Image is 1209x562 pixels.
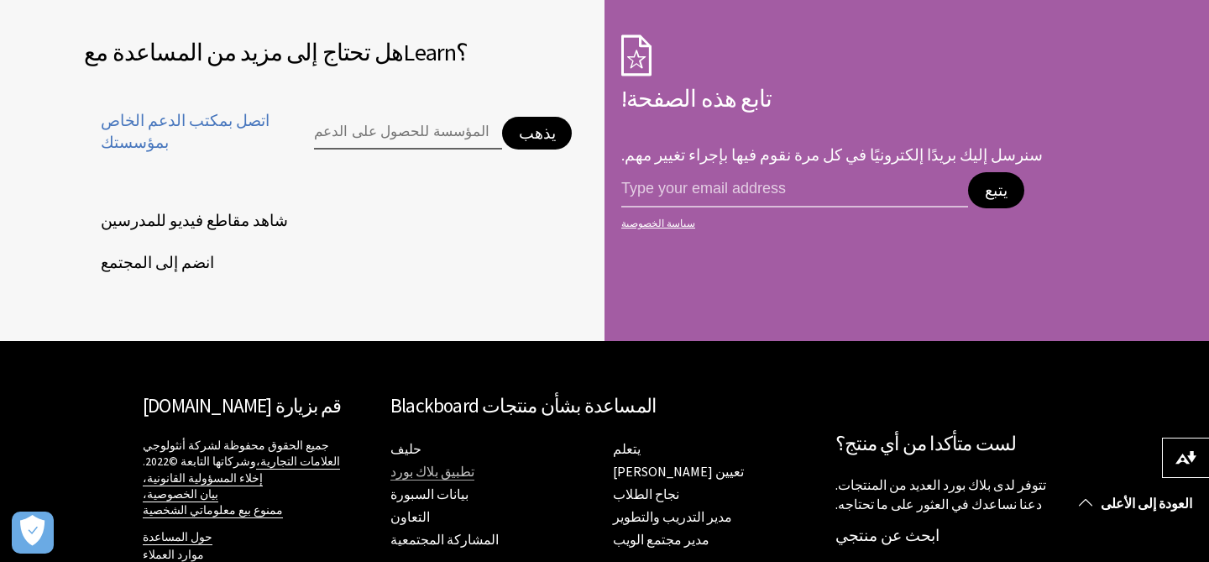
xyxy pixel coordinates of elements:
[314,117,502,150] input: اكتب اسم المؤسسة للحصول على الدعم
[390,486,468,503] a: بيانات السبورة
[101,111,270,152] font: اتصل بمكتب الدعم الخاص بمؤسستك
[621,172,968,207] input: عنوان البريد الإلكتروني
[613,531,709,548] font: مدير مجتمع الويب
[613,463,744,480] font: تعيين [PERSON_NAME]
[143,471,263,486] font: إخلاء المسؤولية القانونية،
[390,393,656,418] font: المساعدة بشأن منتجات Blackboard
[84,208,291,234] a: شاهد مقاطع فيديو للمدرسين
[143,530,212,545] a: حول المساعدة
[390,531,499,548] font: المشاركة المجتمعية
[613,440,641,458] a: يتعلم
[403,37,456,67] font: Learn
[143,439,329,469] font: جميع الحقوق محفوظة لشركة أنثولوجي وشركاتها التابعة ©2022.
[143,487,218,502] font: بيان الخصوصية،
[985,181,1007,199] font: يتبع
[1066,488,1209,519] a: العودة إلى الأعلى
[390,508,430,526] a: التعاون
[621,145,1043,165] font: سنرسل إليك بريدًا إلكترونيًا في كل مرة نقوم فيها بإجراء تغيير مهم.
[835,476,1046,512] font: تتوفر لدى بلاك بورد العديد من المنتجات. دعنا نساعدك في العثور على ما تحتاجه.
[256,454,340,470] a: العلامات التجارية،
[143,471,263,486] a: إخلاء المسؤولية القانونية،
[143,548,204,562] font: موارد العملاء
[84,37,403,67] font: هل تحتاج إلى مزيد من المساعدة مع
[835,431,1016,455] font: لست متأكدا من أي منتج؟
[390,463,474,480] font: تطبيق بلاك بورد
[390,463,474,481] a: تطبيق بلاك بورد
[621,217,695,229] font: سياسة الخصوصية
[84,110,275,174] a: اتصل بمكتب الدعم الخاص بمؤسستك
[101,208,288,234] font: شاهد مقاطع فيديو للمدرسين
[613,508,732,525] font: مدير التدريب والتطوير
[613,463,744,481] a: تعيين [PERSON_NAME]
[390,508,430,525] font: التعاون
[143,530,212,544] font: حول المساعدة
[143,503,283,518] a: ممنوع بيع معلوماتي الشخصية
[613,508,732,526] a: مدير التدريب والتطوير
[621,218,1120,229] a: سياسة الخصوصية
[519,124,556,142] font: يذهب
[613,440,641,457] font: يتعلم
[101,250,214,276] font: انضم إلى المجتمع
[621,34,652,76] img: أيقونة الاشتراك
[390,486,468,502] font: بيانات السبورة
[502,117,572,150] button: يذهب
[621,83,772,113] font: تابع هذه الصفحة!
[143,487,218,502] a: بيان الخصوصية،
[456,37,468,67] font: ؟
[613,531,709,549] a: مدير مجتمع الويب
[12,512,54,554] button: فتح التفضيلات
[143,503,283,517] font: ممنوع بيع معلوماتي الشخصية
[613,486,679,502] font: نجاح الطلاب
[84,250,217,276] a: انضم إلى المجتمع
[390,440,421,457] font: حليف
[390,531,499,549] a: المشاركة المجتمعية
[968,172,1024,209] button: يتبع
[1101,495,1192,512] font: العودة إلى الأعلى
[143,393,342,418] a: قم بزيارة [DOMAIN_NAME]
[835,526,939,545] a: ابحث عن منتجي
[390,440,421,458] a: حليف
[613,486,679,503] a: نجاح الطلاب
